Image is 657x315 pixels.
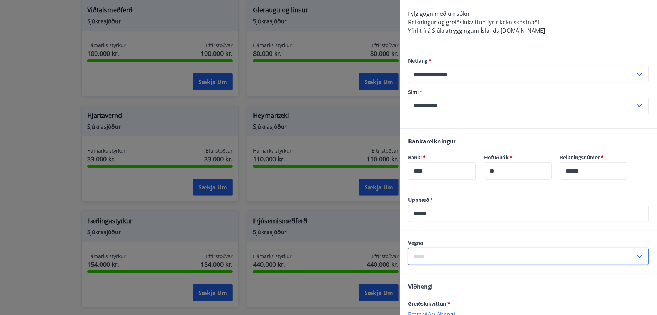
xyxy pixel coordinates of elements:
label: Banki [408,154,476,161]
label: Höfuðbók [484,154,552,161]
span: Bankareikningur [408,137,456,145]
span: Viðhengi [408,283,433,290]
div: Upphæð [408,205,649,222]
span: Yfirlit frá Sjúkratryggingum Íslands [DOMAIN_NAME] [408,27,545,34]
label: Netfang [408,57,649,64]
label: Upphæð [408,197,649,204]
span: Reikningur og greiðslukvittun fyrir lækniskostnaði. [408,18,541,26]
span: Greiðslukvittun [408,300,450,307]
label: Sími [408,89,649,96]
label: Vegna [408,239,649,246]
label: Reikningsnúmer [560,154,627,161]
span: Fylgigögn með umsókn: [408,10,471,18]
